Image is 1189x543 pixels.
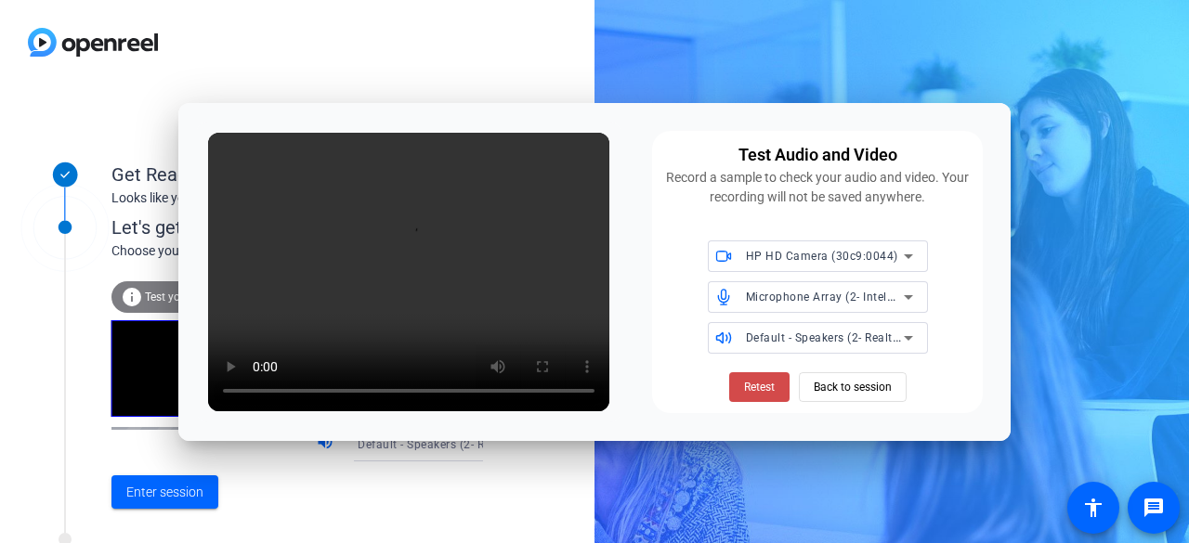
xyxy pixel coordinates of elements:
[121,286,143,308] mat-icon: info
[738,142,897,168] div: Test Audio and Video
[746,289,1171,304] span: Microphone Array (2- Intel® Smart Sound Technology for Digital Microphones)
[111,188,483,208] div: Looks like you've been invited to join
[316,433,338,455] mat-icon: volume_up
[145,291,274,304] span: Test your audio and video
[814,369,892,405] span: Back to session
[111,213,521,241] div: Let's get connected.
[1082,497,1104,519] mat-icon: accessibility
[111,241,521,261] div: Choose your settings
[358,436,571,451] span: Default - Speakers (2- Realtek(R) Audio)
[799,372,907,402] button: Back to session
[111,161,483,188] div: Get Ready!
[744,379,775,395] span: Retest
[1143,497,1165,519] mat-icon: message
[663,168,972,207] div: Record a sample to check your audio and video. Your recording will not be saved anywhere.
[746,330,960,344] span: Default - Speakers (2- Realtek(R) Audio)
[126,483,203,502] span: Enter session
[746,250,898,263] span: HP HD Camera (30c9:0044)
[729,372,790,402] button: Retest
